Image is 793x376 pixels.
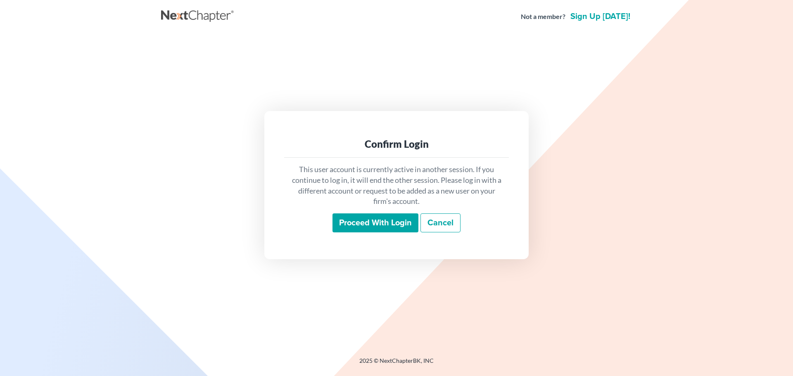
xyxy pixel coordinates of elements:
[332,213,418,232] input: Proceed with login
[291,164,502,207] p: This user account is currently active in another session. If you continue to log in, it will end ...
[161,357,632,371] div: 2025 © NextChapterBK, INC
[521,12,565,21] strong: Not a member?
[569,12,632,21] a: Sign up [DATE]!
[420,213,461,232] a: Cancel
[291,137,502,151] div: Confirm Login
